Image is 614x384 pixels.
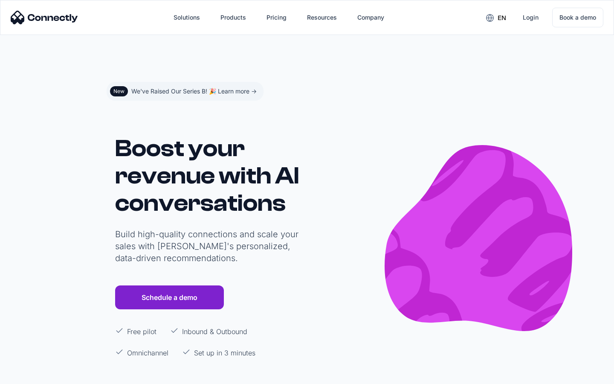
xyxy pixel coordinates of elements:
[127,326,156,337] p: Free pilot
[115,135,303,217] h1: Boost your revenue with AI conversations
[194,348,255,358] p: Set up in 3 minutes
[516,7,545,28] a: Login
[266,12,287,23] div: Pricing
[131,85,257,97] div: We've Raised Our Series B! 🎉 Learn more ->
[260,7,293,28] a: Pricing
[9,368,51,381] aside: Language selected: English
[107,82,264,101] a: NewWe've Raised Our Series B! 🎉 Learn more ->
[357,12,384,23] div: Company
[220,12,246,23] div: Products
[523,12,539,23] div: Login
[115,285,224,309] a: Schedule a demo
[11,11,78,24] img: Connectly Logo
[552,8,603,27] a: Book a demo
[498,12,506,24] div: en
[17,369,51,381] ul: Language list
[127,348,168,358] p: Omnichannel
[115,228,303,264] p: Build high-quality connections and scale your sales with [PERSON_NAME]'s personalized, data-drive...
[174,12,200,23] div: Solutions
[113,88,125,95] div: New
[307,12,337,23] div: Resources
[182,326,247,337] p: Inbound & Outbound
